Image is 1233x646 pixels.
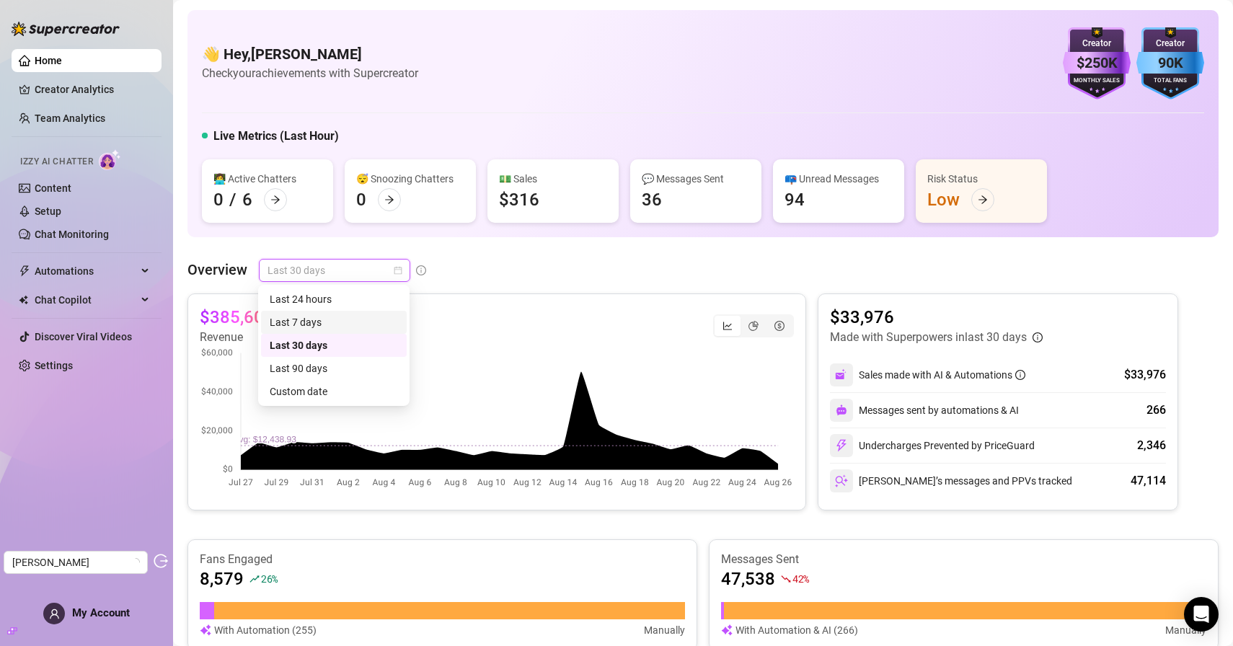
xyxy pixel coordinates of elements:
[12,552,139,573] span: Jaylie Tori Bonow
[978,195,988,205] span: arrow-right
[261,380,407,403] div: Custom date
[1033,332,1043,342] span: info-circle
[1136,27,1204,99] img: blue-badge-DgoSNQY1.svg
[785,188,805,211] div: 94
[721,567,775,590] article: 47,538
[19,265,30,277] span: thunderbolt
[1136,37,1204,50] div: Creator
[499,171,607,187] div: 💵 Sales
[261,572,278,585] span: 26 %
[1063,37,1131,50] div: Creator
[499,188,539,211] div: $316
[202,44,418,64] h4: 👋 Hey, [PERSON_NAME]
[35,331,132,342] a: Discover Viral Videos
[200,552,685,567] article: Fans Engaged
[721,622,733,638] img: svg%3e
[261,334,407,357] div: Last 30 days
[642,188,662,211] div: 36
[202,64,418,82] article: Check your achievements with Supercreator
[927,171,1035,187] div: Risk Status
[356,188,366,211] div: 0
[242,188,252,211] div: 6
[154,554,168,568] span: logout
[200,567,244,590] article: 8,579
[35,205,61,217] a: Setup
[7,626,17,636] span: build
[35,78,150,101] a: Creator Analytics
[200,622,211,638] img: svg%3e
[1165,622,1206,638] article: Manually
[270,291,398,307] div: Last 24 hours
[200,329,308,346] article: Revenue
[835,474,848,487] img: svg%3e
[131,557,141,567] span: loading
[748,321,759,331] span: pie-chart
[735,622,858,638] article: With Automation & AI (266)
[1124,366,1166,384] div: $33,976
[1131,472,1166,490] div: 47,114
[35,360,73,371] a: Settings
[1063,27,1131,99] img: purple-badge-B9DA21FR.svg
[261,357,407,380] div: Last 90 days
[270,337,398,353] div: Last 30 days
[20,155,93,169] span: Izzy AI Chatter
[836,404,847,416] img: svg%3e
[384,195,394,205] span: arrow-right
[213,128,339,145] h5: Live Metrics (Last Hour)
[12,22,120,36] img: logo-BBDzfeDw.svg
[830,434,1035,457] div: Undercharges Prevented by PriceGuard
[1184,597,1219,632] div: Open Intercom Messenger
[72,606,130,619] span: My Account
[214,622,317,638] article: With Automation (255)
[1146,402,1166,419] div: 266
[1015,370,1025,380] span: info-circle
[722,321,733,331] span: line-chart
[713,314,794,337] div: segmented control
[213,188,224,211] div: 0
[830,329,1027,346] article: Made with Superpowers in last 30 days
[781,574,791,584] span: fall
[35,229,109,240] a: Chat Monitoring
[19,295,28,305] img: Chat Copilot
[270,314,398,330] div: Last 7 days
[261,288,407,311] div: Last 24 hours
[830,399,1019,422] div: Messages sent by automations & AI
[835,439,848,452] img: svg%3e
[35,112,105,124] a: Team Analytics
[99,149,121,170] img: AI Chatter
[642,171,750,187] div: 💬 Messages Sent
[35,55,62,66] a: Home
[49,609,60,619] span: user
[859,367,1025,383] div: Sales made with AI & Automations
[830,306,1043,329] article: $33,976
[200,306,274,329] article: $385,607
[644,622,685,638] article: Manually
[1137,437,1166,454] div: 2,346
[261,311,407,334] div: Last 7 days
[187,259,247,280] article: Overview
[774,321,785,331] span: dollar-circle
[830,469,1072,492] div: [PERSON_NAME]’s messages and PPVs tracked
[213,171,322,187] div: 👩‍💻 Active Chatters
[268,260,402,281] span: Last 30 days
[394,266,402,275] span: calendar
[270,360,398,376] div: Last 90 days
[35,260,137,283] span: Automations
[721,552,1206,567] article: Messages Sent
[792,572,809,585] span: 42 %
[35,288,137,311] span: Chat Copilot
[1063,52,1131,74] div: $250K
[270,195,280,205] span: arrow-right
[270,384,398,399] div: Custom date
[1136,52,1204,74] div: 90K
[1063,76,1131,86] div: Monthly Sales
[835,368,848,381] img: svg%3e
[416,265,426,275] span: info-circle
[356,171,464,187] div: 😴 Snoozing Chatters
[785,171,893,187] div: 📪 Unread Messages
[249,574,260,584] span: rise
[1136,76,1204,86] div: Total Fans
[35,182,71,194] a: Content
